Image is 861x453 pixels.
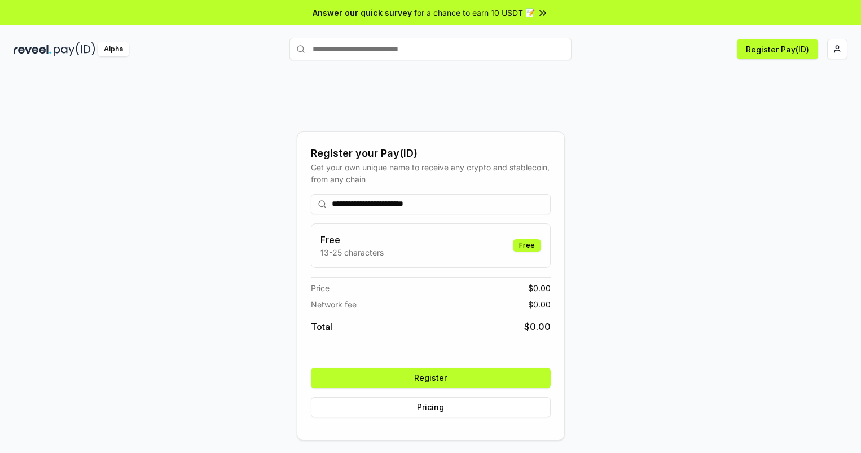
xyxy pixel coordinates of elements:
[528,282,551,294] span: $ 0.00
[311,161,551,185] div: Get your own unique name to receive any crypto and stablecoin, from any chain
[320,233,384,247] h3: Free
[513,239,541,252] div: Free
[524,320,551,333] span: $ 0.00
[737,39,818,59] button: Register Pay(ID)
[528,298,551,310] span: $ 0.00
[311,282,330,294] span: Price
[311,298,357,310] span: Network fee
[414,7,535,19] span: for a chance to earn 10 USDT 📝
[311,146,551,161] div: Register your Pay(ID)
[98,42,129,56] div: Alpha
[311,397,551,417] button: Pricing
[14,42,51,56] img: reveel_dark
[311,368,551,388] button: Register
[320,247,384,258] p: 13-25 characters
[313,7,412,19] span: Answer our quick survey
[311,320,332,333] span: Total
[54,42,95,56] img: pay_id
